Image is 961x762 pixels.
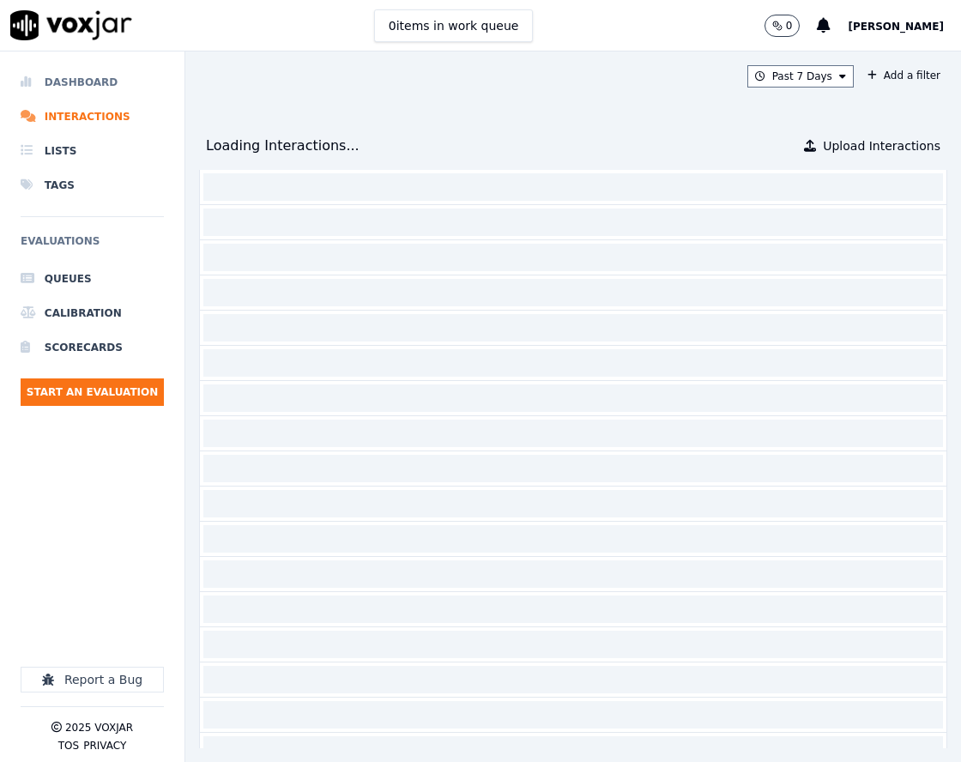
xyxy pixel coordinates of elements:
button: 0items in work queue [374,9,534,42]
button: TOS [58,739,79,753]
a: Interactions [21,100,164,134]
div: Loading Interactions... [206,136,360,156]
button: 0 [765,15,801,37]
a: Scorecards [21,330,164,365]
img: voxjar logo [10,10,132,40]
button: [PERSON_NAME] [848,15,961,36]
a: Lists [21,134,164,168]
span: Upload Interactions [823,137,940,154]
button: Upload Interactions [804,137,940,154]
button: Past 7 Days [747,65,854,88]
span: [PERSON_NAME] [848,21,944,33]
p: 2025 Voxjar [65,721,133,735]
button: Start an Evaluation [21,378,164,406]
a: Tags [21,168,164,203]
a: Queues [21,262,164,296]
h6: Evaluations [21,231,164,262]
p: 0 [786,19,793,33]
button: Add a filter [861,65,947,86]
button: Report a Bug [21,667,164,692]
button: Privacy [83,739,126,753]
a: Dashboard [21,65,164,100]
a: Calibration [21,296,164,330]
button: 0 [765,15,818,37]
